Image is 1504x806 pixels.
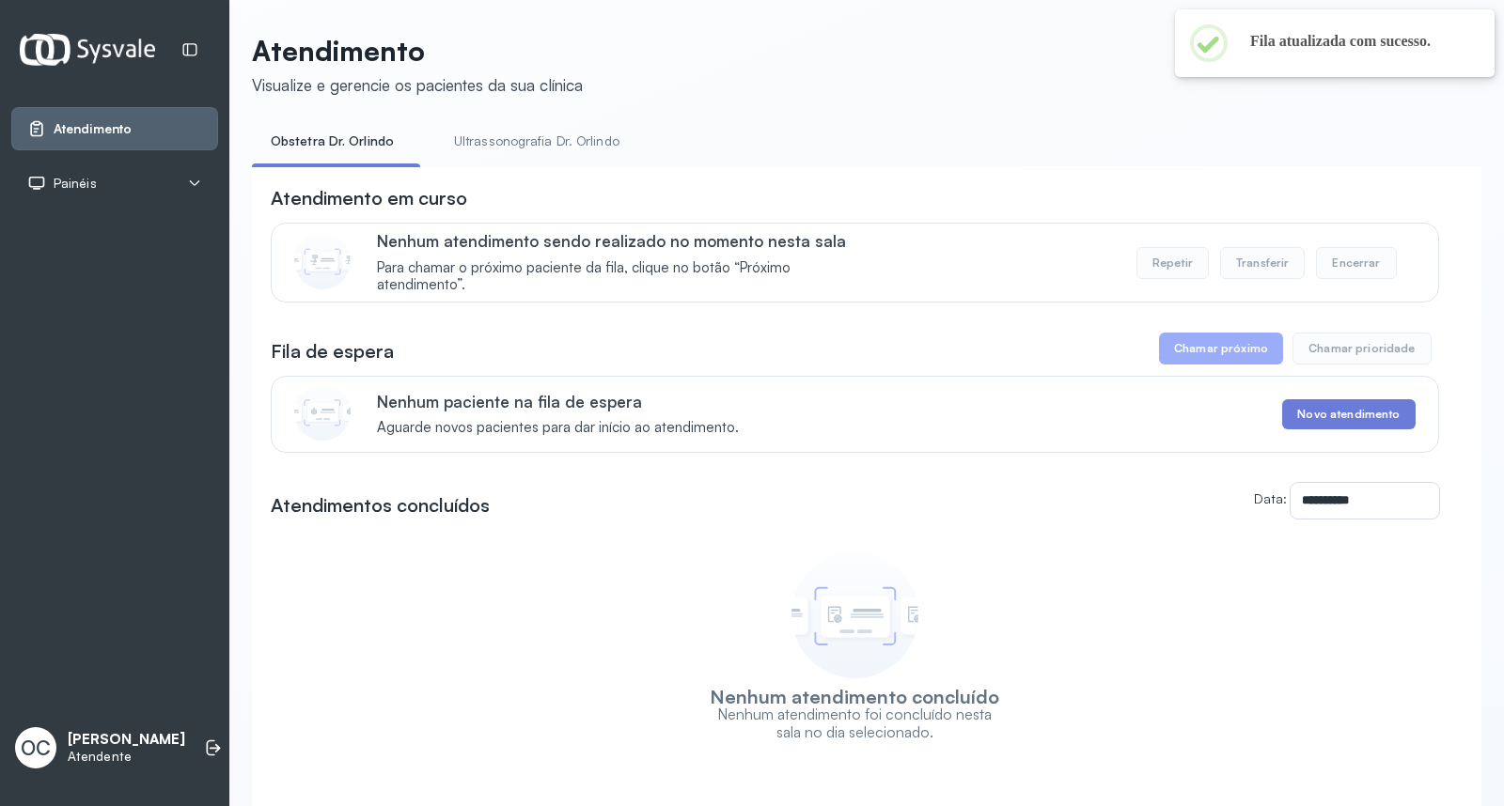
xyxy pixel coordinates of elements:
p: Atendimento [252,34,583,68]
img: Imagem de CalloutCard [294,233,351,289]
a: Atendimento [27,119,202,138]
p: Nenhum paciente na fila de espera [377,392,739,411]
h2: Fila atualizada com sucesso. [1250,32,1465,51]
h3: Atendimentos concluídos [271,492,490,519]
button: Chamar prioridade [1292,333,1432,364]
span: Aguarde novos pacientes para dar início ao atendimento. [377,419,739,437]
button: Repetir [1136,247,1209,279]
div: Visualize e gerencie os pacientes da sua clínica [252,75,583,95]
button: Novo atendimento [1282,399,1415,429]
img: Logotipo do estabelecimento [20,34,155,65]
img: Imagem de CalloutCard [294,384,351,441]
p: Nenhum atendimento sendo realizado no momento nesta sala [377,231,874,251]
h3: Atendimento em curso [271,185,467,211]
button: Encerrar [1316,247,1396,279]
span: Para chamar o próximo paciente da fila, clique no botão “Próximo atendimento”. [377,259,874,295]
span: Atendimento [54,121,132,137]
button: Chamar próximo [1159,333,1283,364]
p: Nenhum atendimento foi concluído nesta sala no dia selecionado. [707,705,1003,741]
label: Data: [1254,490,1287,506]
p: [PERSON_NAME] [68,731,185,749]
p: Atendente [68,749,185,765]
img: Imagem de empty state [791,551,918,678]
button: Transferir [1220,247,1306,279]
a: Obstetra Dr. Orlindo [252,126,413,157]
h3: Nenhum atendimento concluído [710,688,999,705]
a: Ultrassonografia Dr. Orlindo [435,126,638,157]
span: Painéis [54,176,97,192]
h3: Fila de espera [271,338,394,364]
